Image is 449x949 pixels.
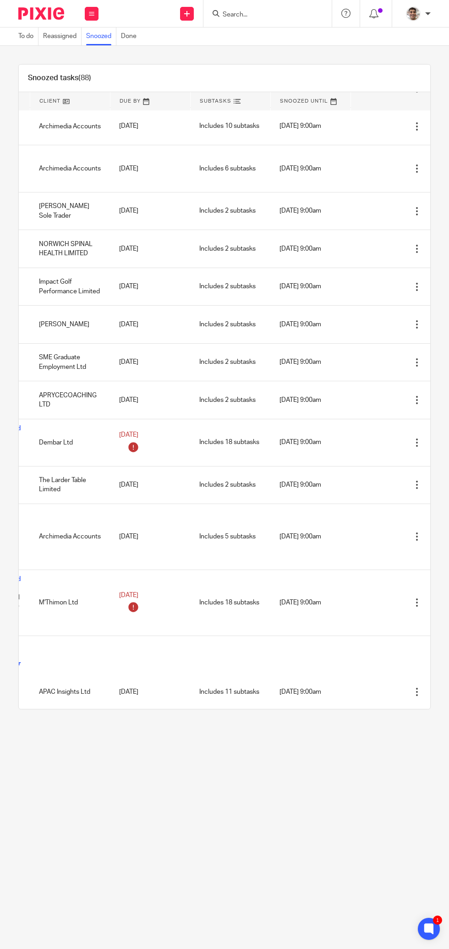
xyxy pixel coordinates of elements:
span: [DATE] [119,592,138,598]
a: Reassigned [43,27,82,45]
td: APRYCECOACHING LTD [30,381,110,419]
span: Includes 2 subtasks [199,482,256,488]
span: [DATE] 9:00am [279,208,321,214]
span: Includes 2 subtasks [199,208,256,214]
span: [DATE] 9:00am [279,439,321,446]
h1: Snoozed tasks [28,73,91,83]
span: [DATE] [119,284,138,290]
a: To do [18,27,38,45]
td: Archimedia Accounts [30,504,110,570]
img: Pixie [18,7,64,20]
span: [DATE] [119,359,138,366]
span: Includes 6 subtasks [199,165,256,172]
span: [DATE] [119,321,138,328]
td: [PERSON_NAME] [30,306,110,343]
td: [PERSON_NAME] Sole Trader [30,192,110,230]
span: Includes 18 subtasks [199,439,259,446]
span: [DATE] [119,123,138,130]
td: The Larder Table Limited [30,466,110,504]
span: Includes 2 subtasks [199,321,256,328]
span: [DATE] [119,246,138,252]
span: Includes 2 subtasks [199,246,256,252]
span: Includes 10 subtasks [199,123,259,130]
span: [DATE] 9:00am [279,359,321,366]
span: Includes 18 subtasks [199,599,259,606]
span: [DATE] 9:00am [279,284,321,290]
span: [DATE] 9:00am [279,321,321,328]
a: Snoozed [86,27,116,45]
td: Archimedia Accounts [30,107,110,145]
div: 1 [433,916,442,925]
span: Includes 2 subtasks [199,284,256,290]
span: [DATE] 9:00am [279,397,321,403]
span: [DATE] [119,165,138,172]
span: Includes 2 subtasks [199,397,256,403]
span: Includes 11 subtasks [199,689,259,695]
span: [DATE] [119,482,138,488]
span: [DATE] [119,533,138,540]
span: [DATE] 9:00am [279,123,321,130]
span: [DATE] [119,432,138,439]
span: [DATE] [119,208,138,214]
td: Impact Golf Performance Limited [30,268,110,305]
td: SME Graduate Employment Ltd [30,343,110,381]
a: Done [121,27,141,45]
span: (88) [78,74,91,82]
td: M'Thimon Ltd [30,570,110,636]
input: Search [222,11,304,19]
span: [DATE] [119,689,138,695]
span: [DATE] 9:00am [279,689,321,695]
span: [DATE] 9:00am [279,533,321,540]
span: [DATE] 9:00am [279,165,321,172]
span: [DATE] 9:00am [279,482,321,488]
td: NORWICH SPINAL HEALTH LIMITED [30,230,110,268]
td: Archimedia Accounts [30,145,110,192]
span: [DATE] 9:00am [279,246,321,252]
span: Subtasks [200,99,231,104]
td: Dembar Ltd [30,419,110,466]
span: [DATE] [119,397,138,403]
span: Includes 5 subtasks [199,533,256,540]
td: APAC Insights Ltd [30,636,110,748]
span: [DATE] 9:00am [279,599,321,606]
span: Includes 2 subtasks [199,359,256,366]
img: PXL_20240409_141816916.jpg [406,6,421,21]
